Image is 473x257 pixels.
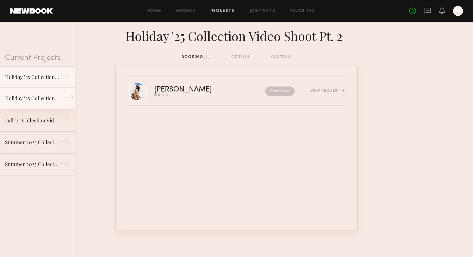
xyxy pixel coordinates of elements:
a: Home [147,9,161,13]
nb-request-status: Confirmed [265,86,295,96]
div: Holiday '25 Collection Video Shoot Pt. 2 [115,27,358,44]
a: Job Posts [250,9,276,13]
div: Holiday '25 Collection Video Shoot Pt. 2 [5,73,59,81]
div: [PERSON_NAME] [154,86,238,93]
a: Requests [211,9,235,13]
div: → [59,159,70,171]
div: Summer 2025 Collection Video Shoot [5,139,59,146]
div: Fall '25 Collection Video/Photo Shoot [5,117,59,124]
div: → [64,93,75,105]
div: → [59,72,70,84]
div: Summer 2025 Collection Video Shoot [5,161,59,168]
a: Models [176,9,195,13]
a: M [453,6,463,16]
div: → [59,137,70,149]
a: Favorites [290,9,315,13]
div: View Request [311,89,345,93]
div: → [59,115,70,127]
div: Holiday '25 Collection Video Shoot [5,95,59,102]
a: [PERSON_NAME]ConfirmedView Request [128,77,345,106]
